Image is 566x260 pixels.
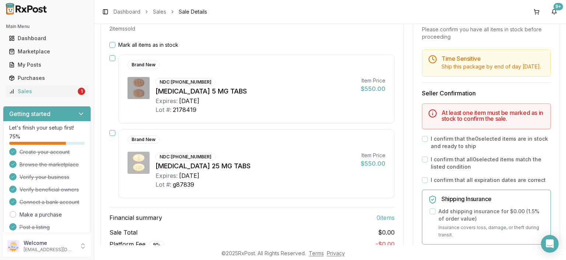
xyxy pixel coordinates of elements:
div: g87839 [173,180,194,189]
p: 2 item s sold [109,25,135,32]
div: [DATE] [179,171,199,180]
span: Create your account [20,148,70,156]
button: 9+ [548,6,560,18]
div: Item Price [361,152,385,159]
span: - $0.00 [375,240,395,248]
span: Connect a bank account [20,198,79,206]
span: Verify beneficial owners [20,186,79,193]
label: I confirm that all 0 selected items match the listed condition [431,156,551,171]
a: Marketplace [6,45,88,58]
img: User avatar [7,240,19,252]
div: $550.00 [361,84,385,93]
div: 9 % [149,241,164,249]
span: Sale Details [179,8,207,15]
div: 9+ [553,3,563,10]
a: Make a purchase [20,211,62,218]
div: Expires: [156,96,178,105]
div: My Posts [9,61,85,68]
div: 2178419 [173,105,196,114]
label: I confirm that all expiration dates are correct [431,176,546,184]
button: My Posts [3,59,91,71]
div: [MEDICAL_DATA] 5 MG TABS [156,86,355,96]
a: Sales1 [6,85,88,98]
p: Insurance covers loss, damage, or theft during transit. [439,224,545,238]
h5: Time Sensitive [441,56,545,62]
div: Dashboard [9,35,85,42]
div: NDC: [PHONE_NUMBER] [156,78,216,86]
p: Welcome [24,239,75,247]
img: Eliquis 5 MG TABS [127,77,150,99]
div: [DATE] [179,96,199,105]
p: Let's finish your setup first! [9,124,85,131]
button: Purchases [3,72,91,84]
span: 0 item s [377,213,395,222]
button: Marketplace [3,46,91,57]
span: Sale Total [109,228,137,237]
div: Purchases [9,74,85,82]
label: I confirm that the 0 selected items are in stock and ready to ship [431,135,551,150]
div: [MEDICAL_DATA] 25 MG TABS [156,161,355,171]
span: Post a listing [20,224,50,231]
div: Brand New [127,61,160,69]
a: Purchases [6,71,88,85]
span: Browse the marketplace [20,161,79,168]
nav: breadcrumb [113,8,207,15]
label: Mark all items as in stock [118,41,178,49]
h2: Main Menu [6,24,88,29]
div: Please confirm you have all items in stock before proceeding [422,26,551,41]
span: Ship this package by end of day [DATE] . [441,63,541,70]
div: Brand New [127,136,160,144]
h3: Seller Confirmation [422,89,551,98]
a: My Posts [6,58,88,71]
span: $0.00 [378,228,395,237]
div: $550.00 [361,159,385,168]
button: Sales1 [3,85,91,97]
div: Sales [9,88,76,95]
div: Marketplace [9,48,85,55]
h5: At least one item must be marked as in stock to confirm the sale. [441,110,545,122]
h5: Shipping Insurance [441,196,545,202]
div: NDC: [PHONE_NUMBER] [156,153,216,161]
div: Expires: [156,171,178,180]
label: Add shipping insurance for $0.00 ( 1.5 % of order value) [439,208,545,222]
a: Dashboard [6,32,88,45]
div: Item Price [361,77,385,84]
a: Terms [309,250,324,256]
p: [EMAIL_ADDRESS][DOMAIN_NAME] [24,247,75,253]
a: Sales [153,8,166,15]
a: Dashboard [113,8,140,15]
button: Dashboard [3,32,91,44]
span: 75 % [9,133,20,140]
div: Open Intercom Messenger [541,235,559,253]
span: Platform Fee [109,240,164,249]
span: Verify your business [20,173,69,181]
div: Lot #: [156,105,171,114]
span: Financial summary [109,213,162,222]
img: RxPost Logo [3,3,50,15]
img: Jardiance 25 MG TABS [127,152,150,174]
h3: Getting started [9,109,50,118]
div: Lot #: [156,180,171,189]
div: 1 [78,88,85,95]
a: Privacy [327,250,345,256]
